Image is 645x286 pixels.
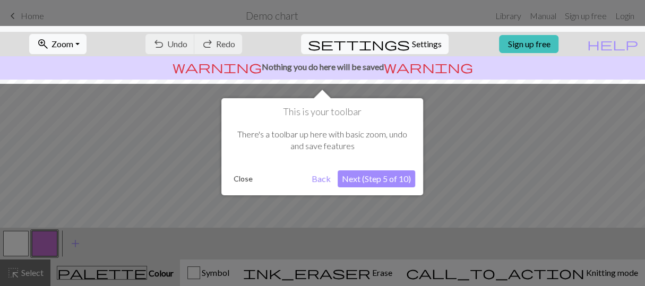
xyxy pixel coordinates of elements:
button: Back [307,170,335,187]
button: Next (Step 5 of 10) [338,170,415,187]
button: Close [229,171,257,187]
div: There's a toolbar up here with basic zoom, undo and save features [229,118,415,163]
div: This is your toolbar [221,98,423,195]
h1: This is your toolbar [229,106,415,118]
